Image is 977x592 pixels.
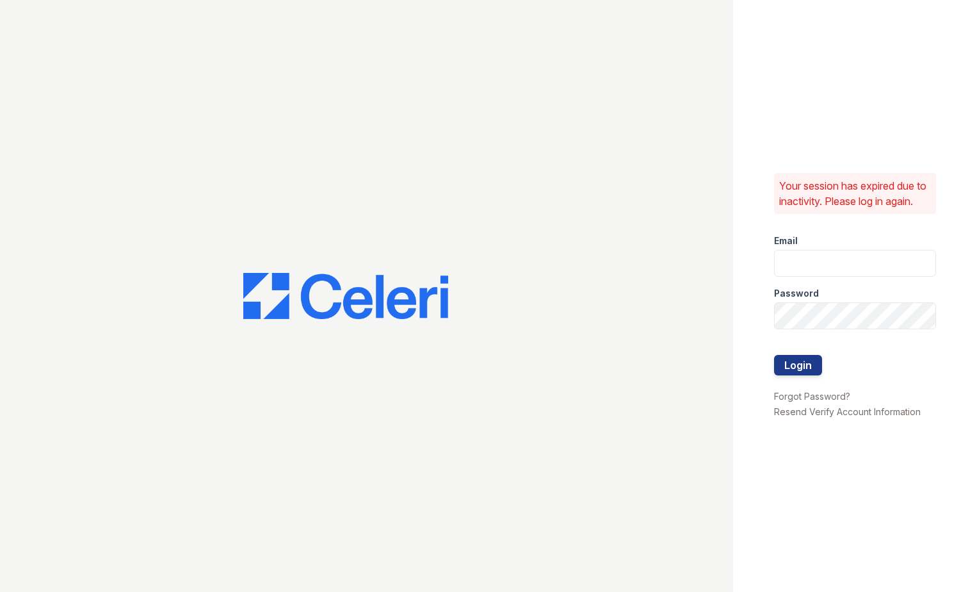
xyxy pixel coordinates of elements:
[774,391,850,402] a: Forgot Password?
[774,287,819,300] label: Password
[774,355,822,375] button: Login
[774,234,798,247] label: Email
[779,178,932,209] p: Your session has expired due to inactivity. Please log in again.
[243,273,448,319] img: CE_Logo_Blue-a8612792a0a2168367f1c8372b55b34899dd931a85d93a1a3d3e32e68fde9ad4.png
[774,406,921,417] a: Resend Verify Account Information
